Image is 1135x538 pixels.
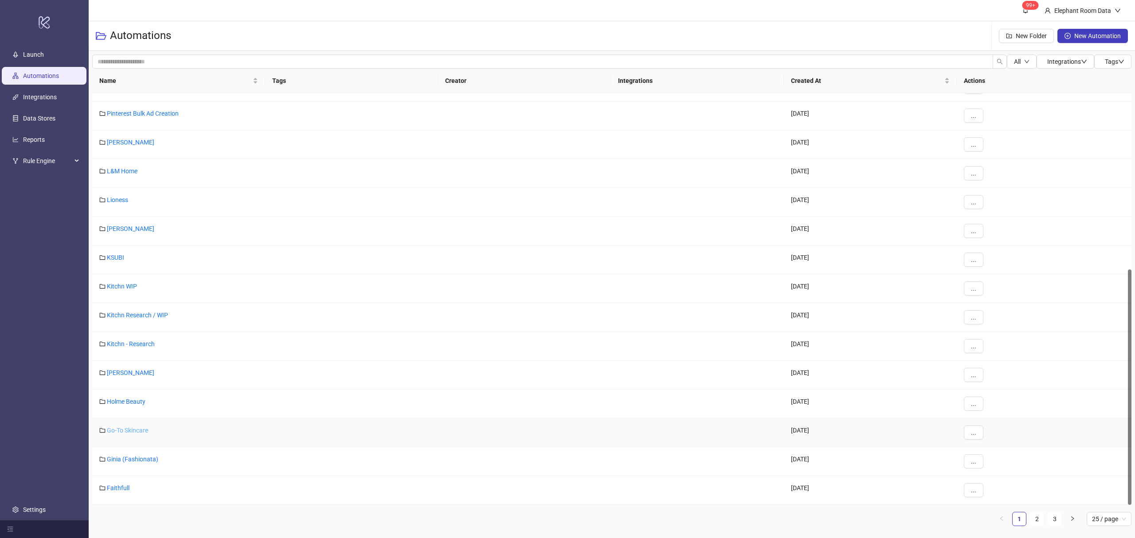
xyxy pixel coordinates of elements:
span: down [1024,59,1029,64]
span: ... [971,256,976,263]
button: ... [964,454,983,468]
a: Data Stores [23,115,55,122]
span: folder [99,110,106,117]
div: [DATE] [784,159,957,188]
span: plus-circle [1065,33,1071,39]
span: down [1115,8,1121,14]
th: Created At [784,69,957,93]
div: [DATE] [784,101,957,130]
button: New Folder [999,29,1054,43]
button: ... [964,166,983,180]
span: ... [971,227,976,234]
span: folder [99,427,106,433]
div: [DATE] [784,361,957,390]
a: Pinterest Bulk Ad Creation [107,110,179,117]
a: [PERSON_NAME] [107,225,154,232]
div: [DATE] [784,418,957,447]
a: Automations [23,72,59,79]
span: folder [99,197,106,203]
div: [DATE] [784,274,957,303]
a: Launch [23,51,44,58]
button: ... [964,253,983,267]
span: folder-add [1006,33,1012,39]
span: ... [971,343,976,350]
span: folder [99,312,106,318]
span: folder [99,398,106,405]
button: Integrationsdown [1037,55,1094,69]
span: folder [99,370,106,376]
span: 25 / page [1092,512,1126,526]
button: left [994,512,1009,526]
span: folder [99,456,106,462]
span: right [1070,516,1075,521]
button: ... [964,137,983,152]
th: Name [92,69,265,93]
span: ... [971,400,976,407]
li: Next Page [1065,512,1080,526]
button: New Automation [1057,29,1128,43]
span: ... [971,112,976,119]
button: ... [964,397,983,411]
span: Name [99,76,251,86]
li: 3 [1048,512,1062,526]
button: ... [964,368,983,382]
div: [DATE] [784,188,957,217]
span: ... [971,141,976,148]
span: Rule Engine [23,152,72,170]
li: 1 [1012,512,1026,526]
a: Kitchn Research / WIP [107,312,168,319]
span: ... [971,487,976,494]
button: ... [964,425,983,440]
span: ... [971,170,976,177]
a: [PERSON_NAME] [107,369,154,376]
a: Integrations [23,94,57,101]
a: L&M Home [107,168,137,175]
a: Settings [23,506,46,513]
th: Actions [957,69,1131,93]
a: 2 [1030,512,1044,526]
a: Kitchn WIP [107,283,137,290]
div: [DATE] [784,332,957,361]
span: folder [99,226,106,232]
span: Tags [1105,58,1124,65]
sup: 1697 [1022,1,1039,10]
span: ... [971,314,976,321]
li: Previous Page [994,512,1009,526]
div: [DATE] [784,390,957,418]
span: All [1014,58,1021,65]
a: Go-To Skincare [107,427,148,434]
span: fork [12,158,19,164]
span: New Folder [1016,32,1047,39]
th: Integrations [611,69,784,93]
span: folder [99,283,106,289]
a: KSUBI [107,254,124,261]
span: folder [99,254,106,261]
span: left [999,516,1004,521]
div: [DATE] [784,476,957,505]
th: Tags [265,69,438,93]
div: [DATE] [784,246,957,274]
span: ... [971,285,976,292]
span: user [1045,8,1051,14]
span: folder [99,168,106,174]
button: ... [964,281,983,296]
span: ... [971,458,976,465]
a: Faithfull [107,484,129,491]
span: folder [99,485,106,491]
span: search [997,58,1003,65]
button: Tagsdown [1094,55,1131,69]
span: folder [99,341,106,347]
button: ... [964,310,983,324]
span: down [1081,58,1087,65]
h3: Automations [110,29,171,43]
div: [DATE] [784,217,957,246]
div: [DATE] [784,447,957,476]
span: down [1118,58,1124,65]
button: Alldown [1007,55,1037,69]
button: ... [964,224,983,238]
div: [DATE] [784,130,957,159]
a: Kitchn - Research [107,340,155,347]
span: ... [971,371,976,378]
span: Integrations [1047,58,1087,65]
